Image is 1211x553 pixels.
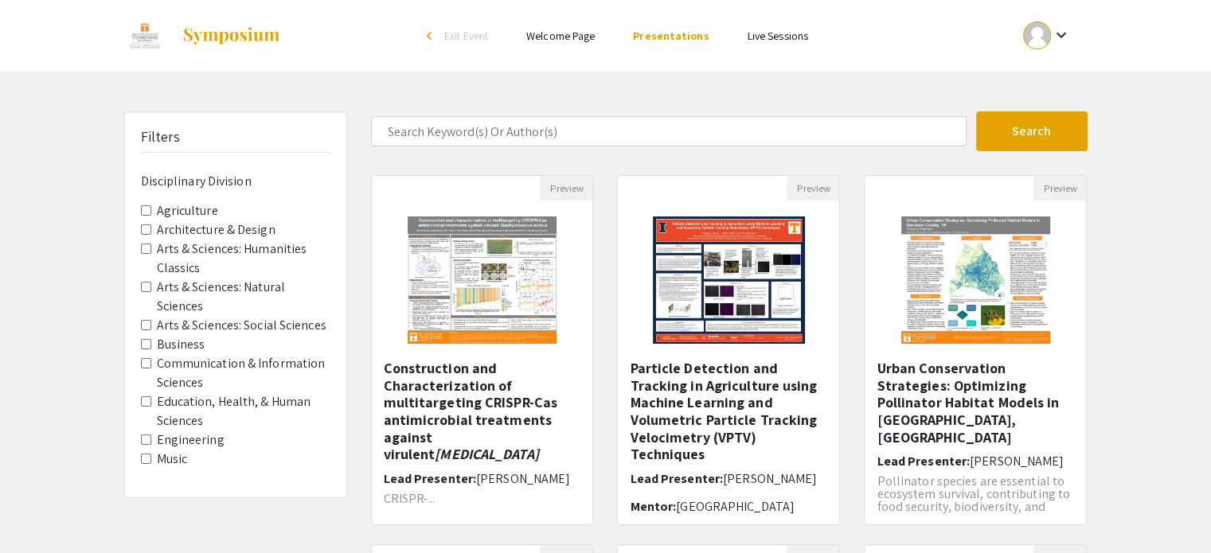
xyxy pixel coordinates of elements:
[141,173,330,189] h6: Disciplinary Division
[157,430,225,450] label: Engineering
[877,454,1074,469] h6: Lead Presenter:
[157,450,188,469] label: Music
[877,360,1074,446] h5: Urban Conservation Strategies: Optimizing Pollinator Habitat Models in [GEOGRAPHIC_DATA], [GEOGRA...
[124,16,282,56] a: Discovery Day 2024
[392,201,572,360] img: <p>Construction and Characterization of multitargeting CRISPR-Cas antimicrobial treatments agains...
[444,29,488,43] span: Exit Event
[976,111,1088,151] button: Search
[371,116,967,146] input: Search Keyword(s) Or Author(s)
[748,29,808,43] a: Live Sessions
[182,26,281,45] img: Symposium by ForagerOne
[124,16,166,56] img: Discovery Day 2024
[1033,176,1086,201] button: Preview
[157,220,275,240] label: Architecture & Design
[630,360,827,463] h5: Particle Detection and Tracking in Agriculture using Machine Learning and Volumetric Particle Tra...
[384,360,581,463] h5: Construction and Characterization of multitargeting CRISPR-Cas antimicrobial treatments against v...
[877,475,1074,526] p: Pollinator species are essential to ecosystem survival, contributing to food security, biodiversi...
[157,316,326,335] label: Arts & Sciences: Social Sciences
[885,201,1066,360] img: <p>Urban Conservation Strategies: Optimizing Pollinator Habitat Models in Davidson County, TN</p>
[371,175,594,525] div: Open Presentation <p>Construction and Characterization of multitargeting CRISPR-Cas antimicrobial...
[630,471,827,486] h6: Lead Presenter:
[157,392,330,430] label: Education, Health, & Human Sciences
[141,128,181,146] h5: Filters
[617,175,840,525] div: Open Presentation <p><span style="background-color: transparent; color: rgb(0, 0, 0);">Particle D...
[384,471,581,486] h6: Lead Presenter:
[970,453,1064,469] span: [PERSON_NAME]
[427,31,436,41] div: arrow_back_ios
[1051,25,1070,45] mat-icon: Expand account dropdown
[435,445,538,463] em: [MEDICAL_DATA]
[384,493,581,505] p: CRISPR-...
[540,176,592,201] button: Preview
[526,29,595,43] a: Welcome Page
[633,29,709,43] a: Presentations
[864,175,1087,525] div: Open Presentation <p>Urban Conservation Strategies: Optimizing Pollinator Habitat Models in David...
[476,470,570,487] span: [PERSON_NAME]
[637,201,821,360] img: <p><span style="background-color: transparent; color: rgb(0, 0, 0);">Particle Detection and Track...
[630,498,822,545] span: [GEOGRAPHIC_DATA][US_STATE], [GEOGRAPHIC_DATA]: [PERSON_NAME]
[787,176,839,201] button: Preview
[157,201,218,220] label: Agriculture
[157,354,330,392] label: Communication & Information Sciences
[157,240,330,278] label: Arts & Sciences: Humanities Classics
[157,335,205,354] label: Business
[723,470,817,487] span: [PERSON_NAME]
[157,278,330,316] label: Arts & Sciences: Natural Sciences
[1006,18,1087,53] button: Expand account dropdown
[12,481,68,541] iframe: Chat
[630,498,676,515] span: Mentor:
